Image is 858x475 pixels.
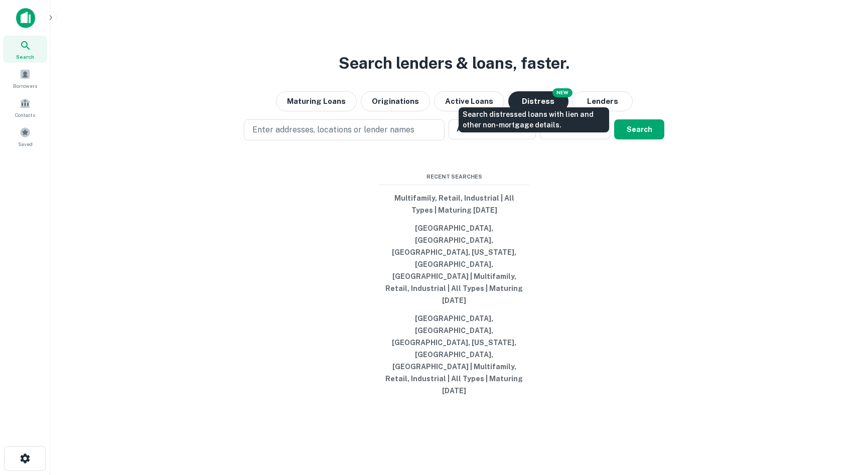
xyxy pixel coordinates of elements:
[18,140,33,148] span: Saved
[339,51,569,75] h3: Search lenders & loans, faster.
[614,119,664,139] button: Search
[3,94,47,121] a: Contacts
[16,8,35,28] img: capitalize-icon.png
[3,65,47,92] a: Borrowers
[16,53,34,61] span: Search
[3,36,47,63] a: Search
[3,123,47,150] a: Saved
[449,119,536,139] button: All Property Types
[379,173,529,181] span: Recent Searches
[276,91,357,111] button: Maturing Loans
[15,111,35,119] span: Contacts
[434,91,504,111] button: Active Loans
[808,395,858,443] iframe: Chat Widget
[573,91,633,111] button: Lenders
[361,91,430,111] button: Originations
[379,219,529,309] button: [GEOGRAPHIC_DATA], [GEOGRAPHIC_DATA], [GEOGRAPHIC_DATA], [US_STATE], [GEOGRAPHIC_DATA], [GEOGRAPH...
[252,124,414,136] p: Enter addresses, locations or lender names
[244,119,445,140] button: Enter addresses, locations or lender names
[379,309,529,400] button: [GEOGRAPHIC_DATA], [GEOGRAPHIC_DATA], [GEOGRAPHIC_DATA], [US_STATE], [GEOGRAPHIC_DATA], [GEOGRAPH...
[379,189,529,219] button: Multifamily, Retail, Industrial | All Types | Maturing [DATE]
[552,88,573,97] div: NEW
[459,107,609,132] div: Search distressed loans with lien and other non-mortgage details.
[13,82,37,90] span: Borrowers
[508,91,568,111] button: Search distressed loans with lien and other non-mortgage details.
